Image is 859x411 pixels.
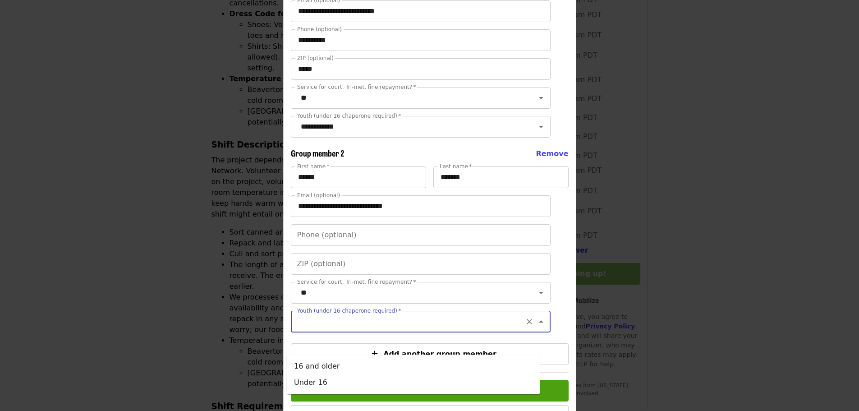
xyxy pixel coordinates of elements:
label: Email (optional) [297,193,340,198]
label: Youth (under 16 chaperone required) [297,113,401,119]
i: plus icon [372,350,378,358]
label: Youth (under 16 chaperone required) [297,308,401,314]
button: Add another group member [291,343,569,365]
button: Remove [536,148,568,159]
input: ZIP (optional) [291,58,551,80]
input: Phone (optional) [291,29,551,51]
span: Group member 2 [291,147,344,159]
input: Last name [433,166,569,188]
button: Open [535,286,547,299]
label: ZIP (optional) [297,55,334,61]
input: Email (optional) [291,195,551,217]
input: First name [291,166,426,188]
label: Service for court, Tri-met, fine repayment? [297,84,416,90]
button: Close [535,315,547,328]
input: Email (optional) [291,0,551,22]
button: Open [535,92,547,104]
label: First name [297,164,330,169]
button: Open [535,120,547,133]
label: Phone (optional) [297,27,342,32]
label: Last name [440,164,472,169]
li: Under 16 [287,374,540,391]
input: ZIP (optional) [291,253,551,275]
span: Remove [536,149,568,158]
li: 16 and older [287,358,540,374]
label: Service for court, Tri-met, fine repayment? [297,279,416,285]
button: Clear [523,315,536,328]
span: Add another group member [383,350,496,358]
input: Phone (optional) [291,224,551,246]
